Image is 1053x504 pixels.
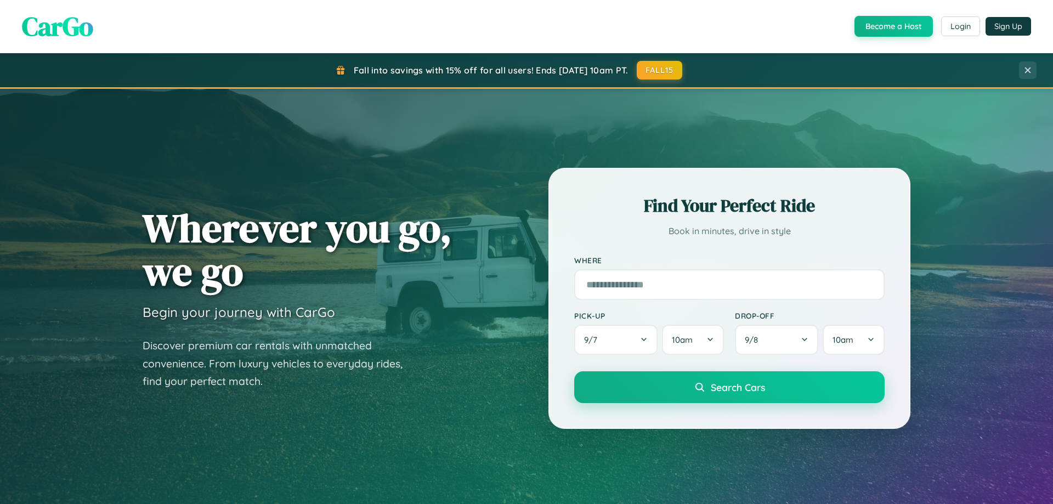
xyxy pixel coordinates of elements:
[735,325,818,355] button: 9/8
[986,17,1031,36] button: Sign Up
[672,335,693,345] span: 10am
[574,371,885,403] button: Search Cars
[574,194,885,218] h2: Find Your Perfect Ride
[584,335,603,345] span: 9 / 7
[833,335,853,345] span: 10am
[574,223,885,239] p: Book in minutes, drive in style
[574,256,885,265] label: Where
[735,311,885,320] label: Drop-off
[854,16,933,37] button: Become a Host
[574,311,724,320] label: Pick-up
[22,8,93,44] span: CarGo
[354,65,629,76] span: Fall into savings with 15% off for all users! Ends [DATE] 10am PT.
[711,381,765,393] span: Search Cars
[143,337,417,390] p: Discover premium car rentals with unmatched convenience. From luxury vehicles to everyday rides, ...
[662,325,724,355] button: 10am
[745,335,763,345] span: 9 / 8
[574,325,658,355] button: 9/7
[143,206,452,293] h1: Wherever you go, we go
[143,304,335,320] h3: Begin your journey with CarGo
[637,61,683,80] button: FALL15
[941,16,980,36] button: Login
[823,325,885,355] button: 10am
